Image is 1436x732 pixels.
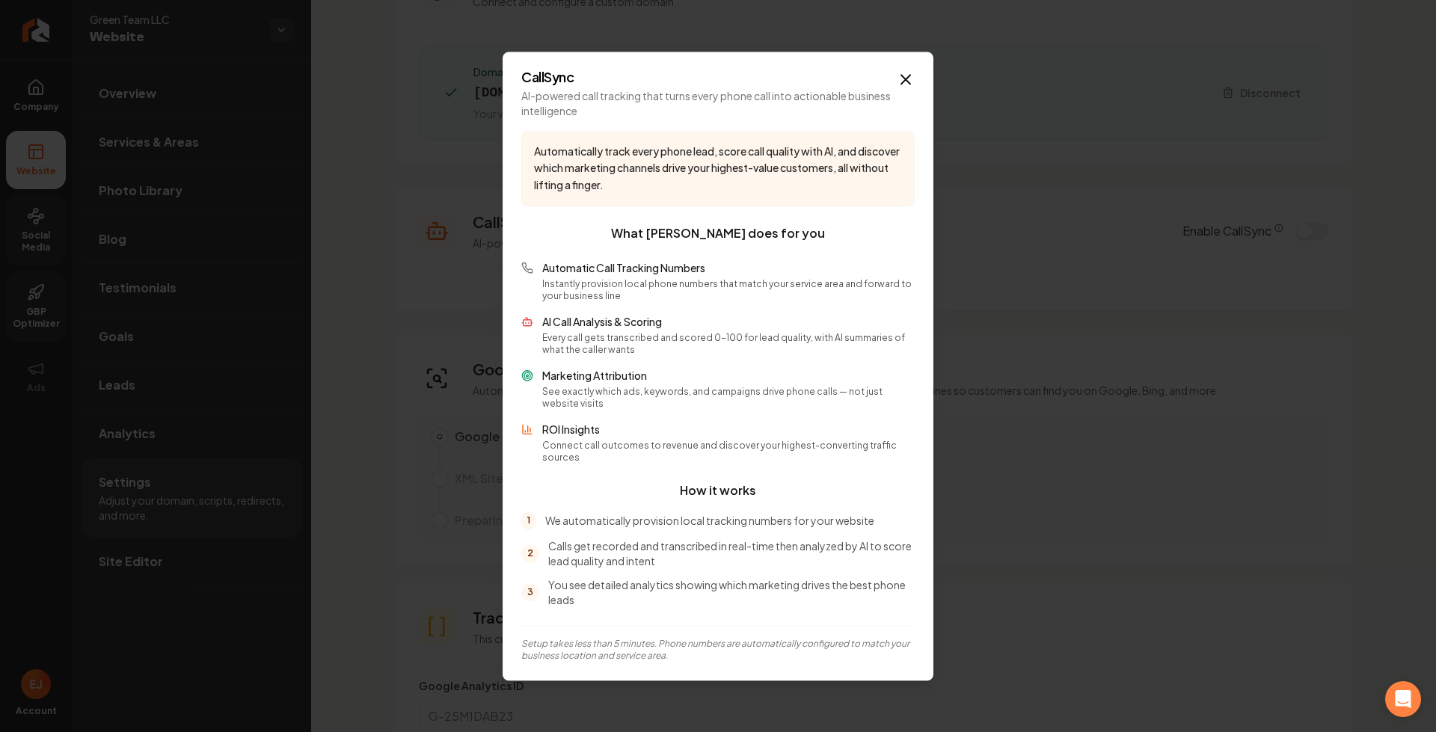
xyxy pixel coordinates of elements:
[521,511,536,529] span: 1
[521,88,915,118] p: AI-powered call tracking that turns every phone call into actionable business intelligence
[521,70,915,84] h2: CallSync
[542,260,915,275] p: Automatic Call Tracking Numbers
[534,143,902,194] p: Automatically track every phone lead, score call quality with AI, and discover which marketing ch...
[542,332,915,356] p: Every call gets transcribed and scored 0-100 for lead quality, with AI summaries of what the call...
[542,440,915,464] p: Connect call outcomes to revenue and discover your highest-converting traffic sources
[545,513,874,528] p: We automatically provision local tracking numbers for your website
[521,638,915,662] p: Setup takes less than 5 minutes. Phone numbers are automatically configured to match your busines...
[521,224,915,242] h3: What [PERSON_NAME] does for you
[542,386,915,410] p: See exactly which ads, keywords, and campaigns drive phone calls — not just website visits
[548,538,915,568] p: Calls get recorded and transcribed in real-time then analyzed by AI to score lead quality and intent
[542,314,915,329] p: AI Call Analysis & Scoring
[521,583,539,601] span: 3
[542,278,915,302] p: Instantly provision local phone numbers that match your service area and forward to your business...
[548,577,915,607] p: You see detailed analytics showing which marketing drives the best phone leads
[521,482,915,499] h3: How it works
[521,544,539,562] span: 2
[542,368,915,383] p: Marketing Attribution
[542,422,915,437] p: ROI Insights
